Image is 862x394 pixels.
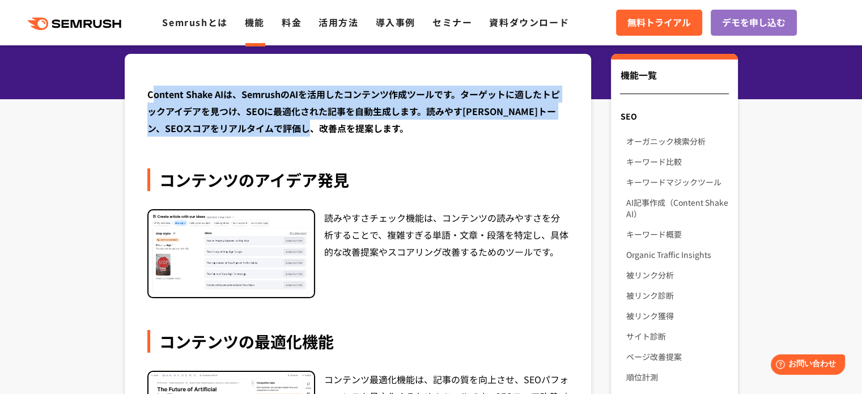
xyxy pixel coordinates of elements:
a: Semrushとは [162,15,227,29]
div: コンテンツの最適化機能 [147,330,569,353]
a: 導入事例 [376,15,415,29]
a: キーワードマジックツール [626,172,728,192]
a: AI記事作成（Content Shake AI） [626,192,728,224]
div: Content Shake AIは、SemrushのAIを活用したコンテンツ作成ツールです。ターゲットに適したトピックアイデアを見つけ、SEOに最適化された記事を自動生成します。読みやす[PER... [147,86,569,137]
div: 機能一覧 [620,68,728,94]
a: セミナー [432,15,472,29]
a: 被リンク分析 [626,265,728,285]
a: ページ改善提案 [626,346,728,367]
a: 料金 [282,15,302,29]
a: オーガニック検索分析 [626,131,728,151]
div: SEO [611,106,737,126]
a: サイト診断 [626,326,728,346]
div: コンテンツのアイデア発見 [147,168,569,191]
a: キーワード比較 [626,151,728,172]
span: 無料トライアル [627,15,691,30]
a: 活用方法 [319,15,358,29]
a: 機能 [245,15,265,29]
a: 被リンク診断 [626,285,728,306]
a: デモを申し込む [711,10,797,36]
a: 順位計測 [626,367,728,387]
a: 無料トライアル [616,10,702,36]
a: Organic Traffic Insights [626,244,728,265]
a: キーワード概要 [626,224,728,244]
img: コンテンツのアイデア発見 [148,210,314,297]
a: 被リンク獲得 [626,306,728,326]
a: 資料ダウンロード [489,15,569,29]
span: デモを申し込む [722,15,785,30]
iframe: Help widget launcher [761,350,850,382]
div: 読みやすさチェック機能は、コンテンツの読みやすさを分析することで、複雑すぎる単語・文章・段落を特定し、具体的な改善提案やスコアリング改善するためのツールです。 [324,209,569,298]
